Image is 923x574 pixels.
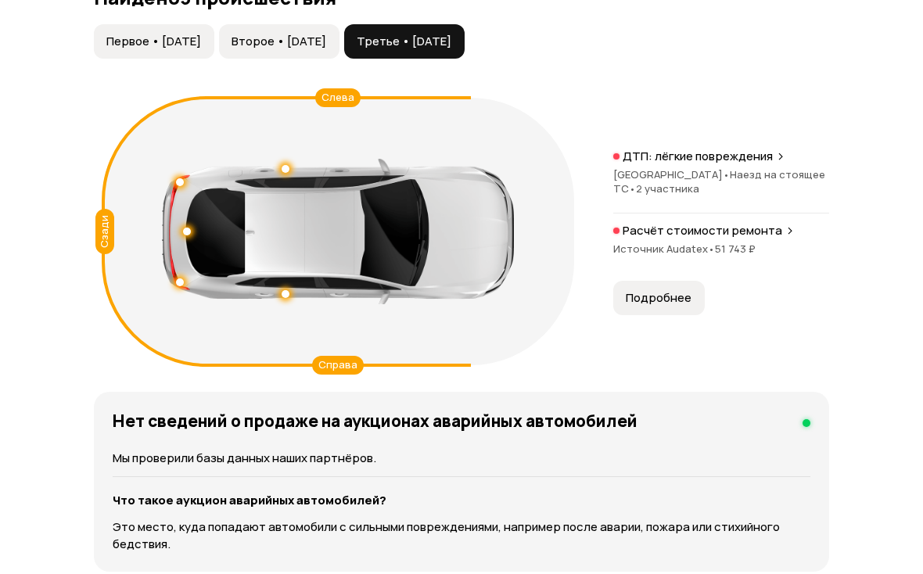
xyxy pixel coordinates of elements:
span: 51 743 ₽ [715,242,756,256]
span: Третье • [DATE] [357,34,451,49]
span: Первое • [DATE] [106,34,201,49]
button: Подробнее [613,281,705,315]
p: Это место, куда попадают автомобили с сильными повреждениями, например после аварии, пожара или с... [113,518,810,553]
span: [GEOGRAPHIC_DATA] [613,167,730,181]
button: Второе • [DATE] [219,24,339,59]
span: 2 участника [636,181,699,196]
p: Расчёт стоимости ремонта [623,223,782,239]
h4: Нет сведений о продаже на аукционах аварийных автомобилей [113,411,637,431]
div: Сзади [95,209,114,254]
button: Первое • [DATE] [94,24,214,59]
span: • [708,242,715,256]
span: Подробнее [626,290,691,306]
div: Справа [312,356,364,375]
button: Третье • [DATE] [344,24,465,59]
span: Наезд на стоящее ТС [613,167,825,196]
p: ДТП: лёгкие повреждения [623,149,773,164]
span: Второе • [DATE] [232,34,326,49]
strong: Что такое аукцион аварийных автомобилей? [113,492,386,508]
div: Слева [315,88,361,107]
span: Источник Audatex [613,242,715,256]
span: • [723,167,730,181]
span: • [629,181,636,196]
p: Мы проверили базы данных наших партнёров. [113,450,810,467]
